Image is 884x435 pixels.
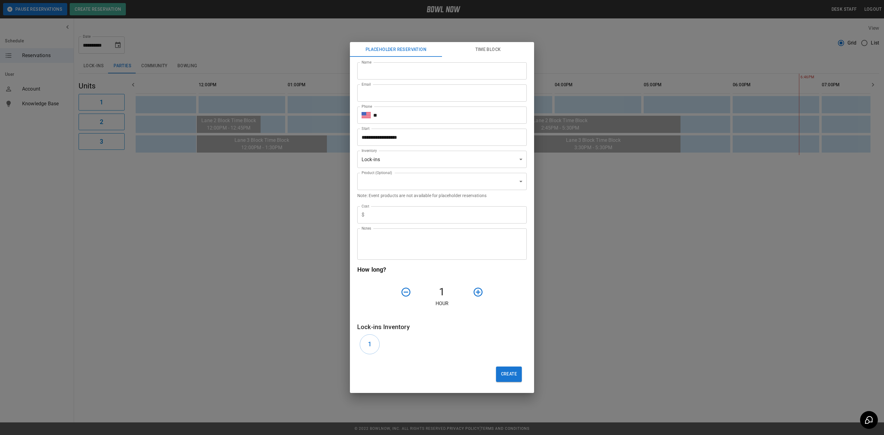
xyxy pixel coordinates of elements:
[350,42,442,57] button: Placeholder Reservation
[357,265,527,274] h6: How long?
[368,339,371,349] h6: 1
[362,126,370,131] label: Start
[357,129,522,146] input: Choose date, selected date is Oct 26, 2025
[442,42,534,57] button: Time Block
[362,211,364,219] p: $
[362,111,371,120] button: Select country
[357,322,527,332] h6: Lock-ins Inventory
[414,285,470,298] h4: 1
[357,192,527,199] p: Note: Event products are not available for placeholder reservations
[360,334,380,354] button: 1
[357,151,527,168] div: Lock-ins
[357,300,527,307] p: Hour
[362,104,372,109] label: Phone
[496,367,522,382] button: Create
[357,173,527,190] div: ​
